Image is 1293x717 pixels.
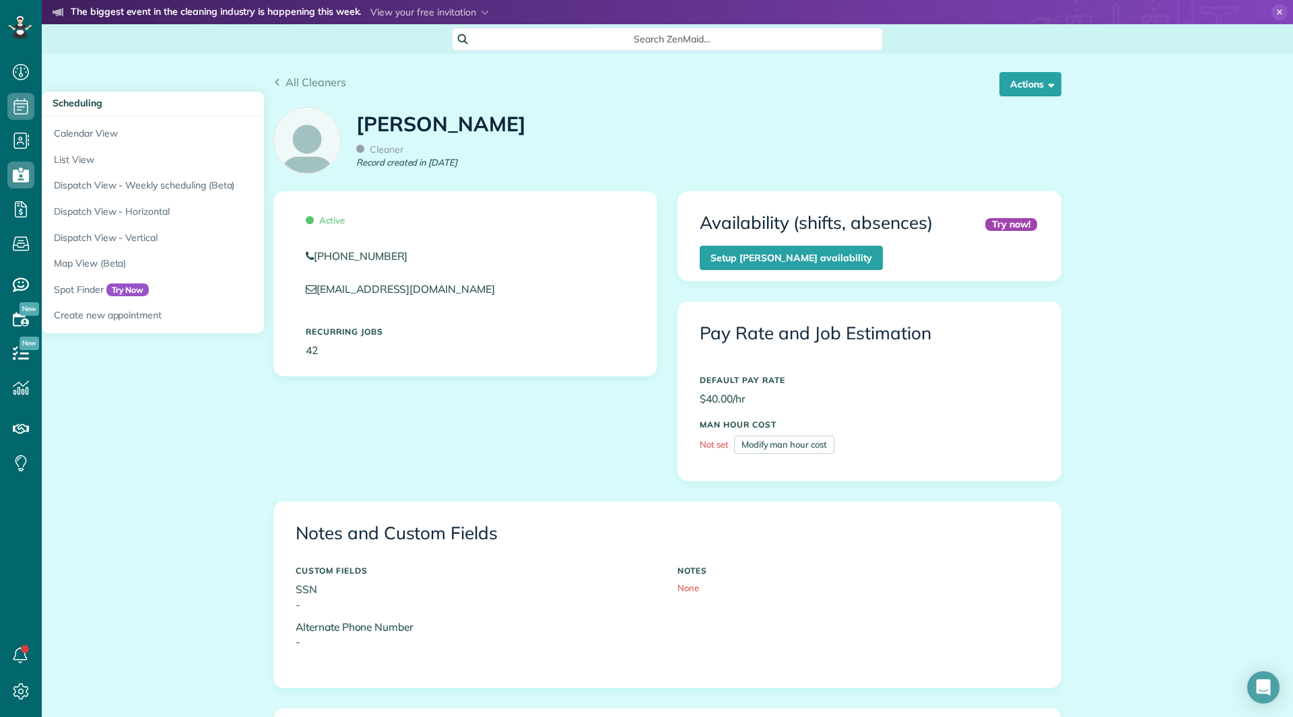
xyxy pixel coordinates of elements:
[42,302,378,333] a: Create new appointment
[1247,671,1280,704] div: Open Intercom Messenger
[296,524,1039,543] h3: Notes and Custom Fields
[286,75,346,89] span: All Cleaners
[306,282,508,296] a: [EMAIL_ADDRESS][DOMAIN_NAME]
[356,156,457,169] em: Record created in [DATE]
[42,199,378,225] a: Dispatch View - Horizontal
[306,343,625,358] p: 42
[306,248,625,264] a: [PHONE_NUMBER]
[677,566,1039,575] h5: NOTES
[42,116,378,147] a: Calendar View
[42,225,378,251] a: Dispatch View - Vertical
[296,619,657,650] p: Alternate Phone Number -
[700,376,1039,384] h5: DEFAULT PAY RATE
[700,213,933,233] h3: Availability (shifts, absences)
[42,147,378,173] a: List View
[700,324,1039,343] h3: Pay Rate and Job Estimation
[273,74,346,90] a: All Cleaners
[42,250,378,277] a: Map View (Beta)
[274,108,340,174] img: employee_icon-c2f8239691d896a72cdd9dc41cfb7b06f9d69bdd837a2ad469be8ff06ab05b5f.png
[999,72,1061,96] button: Actions
[296,582,657,613] p: SSN -
[20,302,39,316] span: New
[296,566,657,575] h5: CUSTOM FIELDS
[71,5,361,20] strong: The biggest event in the cleaning industry is happening this week.
[700,439,729,450] span: Not set
[356,143,403,156] span: Cleaner
[53,97,102,109] span: Scheduling
[985,218,1037,231] div: Try now!
[700,246,883,270] a: Setup [PERSON_NAME] availability
[106,283,150,297] span: Try Now
[356,113,526,135] h1: [PERSON_NAME]
[306,327,625,336] h5: Recurring Jobs
[20,337,39,350] span: New
[734,436,834,454] a: Modify man hour cost
[677,582,699,593] span: None
[42,277,378,303] a: Spot FinderTry Now
[700,391,1039,407] p: $40.00/hr
[700,420,1039,429] h5: MAN HOUR COST
[42,172,378,199] a: Dispatch View - Weekly scheduling (Beta)
[306,215,345,226] span: Active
